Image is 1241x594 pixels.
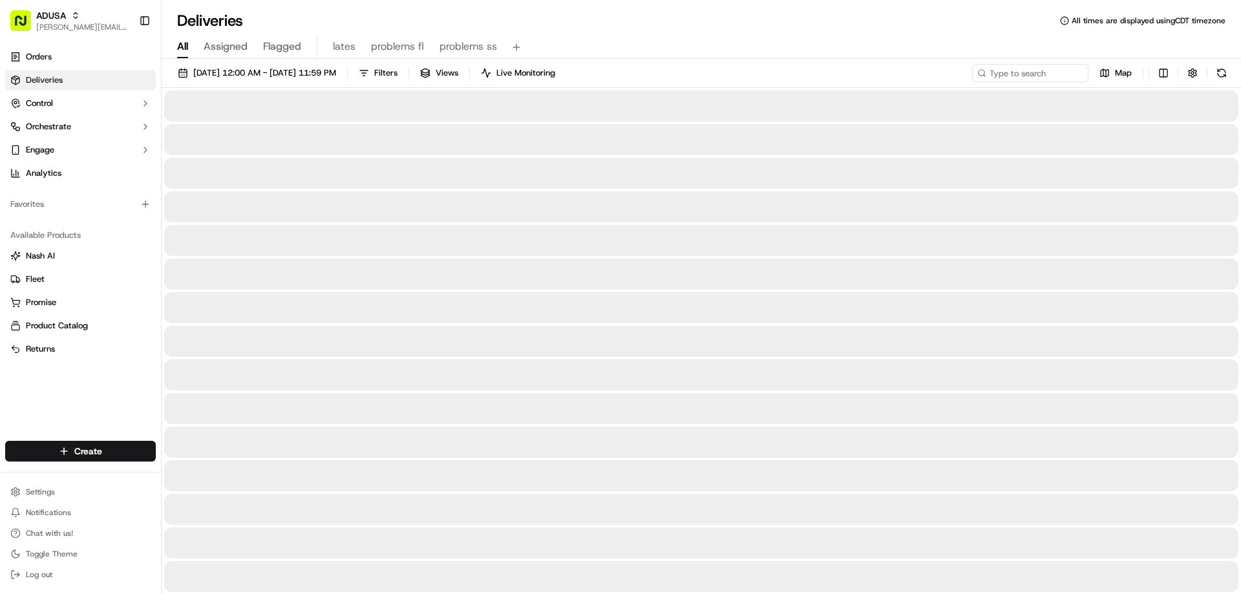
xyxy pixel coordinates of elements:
button: Settings [5,483,156,501]
span: All [177,39,188,54]
span: Flagged [263,39,301,54]
button: Filters [353,64,403,82]
span: Engage [26,144,54,156]
span: [DATE] 12:00 AM - [DATE] 11:59 PM [193,67,336,79]
button: [DATE] 12:00 AM - [DATE] 11:59 PM [172,64,342,82]
span: Settings [26,487,55,497]
button: Nash AI [5,246,156,266]
span: Notifications [26,507,71,518]
span: Views [436,67,458,79]
span: All times are displayed using CDT timezone [1072,16,1225,26]
button: Product Catalog [5,315,156,336]
button: Log out [5,566,156,584]
span: Log out [26,569,52,580]
input: Type to search [972,64,1088,82]
button: Live Monitoring [475,64,561,82]
button: Notifications [5,504,156,522]
span: Assigned [204,39,248,54]
button: Map [1094,64,1138,82]
span: Analytics [26,167,61,179]
span: Toggle Theme [26,549,78,559]
a: Fleet [10,273,151,285]
a: Analytics [5,163,156,184]
div: Favorites [5,194,156,215]
span: problems ss [440,39,497,54]
button: [PERSON_NAME][EMAIL_ADDRESS][PERSON_NAME][DOMAIN_NAME] [36,22,129,32]
button: Fleet [5,269,156,290]
h1: Deliveries [177,10,243,31]
a: Deliveries [5,70,156,90]
button: Promise [5,292,156,313]
a: Promise [10,297,151,308]
span: Chat with us! [26,528,73,538]
span: Live Monitoring [496,67,555,79]
span: Fleet [26,273,45,285]
button: Chat with us! [5,524,156,542]
span: Filters [374,67,398,79]
button: Returns [5,339,156,359]
span: Returns [26,343,55,355]
div: Available Products [5,225,156,246]
a: Returns [10,343,151,355]
span: Orders [26,51,52,63]
a: Nash AI [10,250,151,262]
span: lates [333,39,355,54]
button: Control [5,93,156,114]
button: Refresh [1213,64,1231,82]
span: Product Catalog [26,320,88,332]
span: Orchestrate [26,121,71,133]
span: Deliveries [26,74,63,86]
button: Toggle Theme [5,545,156,563]
button: Create [5,441,156,461]
button: ADUSA[PERSON_NAME][EMAIL_ADDRESS][PERSON_NAME][DOMAIN_NAME] [5,5,134,36]
button: Orchestrate [5,116,156,137]
span: problems fl [371,39,424,54]
span: Create [74,445,102,458]
button: Views [414,64,464,82]
button: Engage [5,140,156,160]
a: Product Catalog [10,320,151,332]
span: Promise [26,297,56,308]
a: Orders [5,47,156,67]
span: Nash AI [26,250,55,262]
span: Control [26,98,53,109]
button: ADUSA [36,9,66,22]
span: Map [1115,67,1132,79]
